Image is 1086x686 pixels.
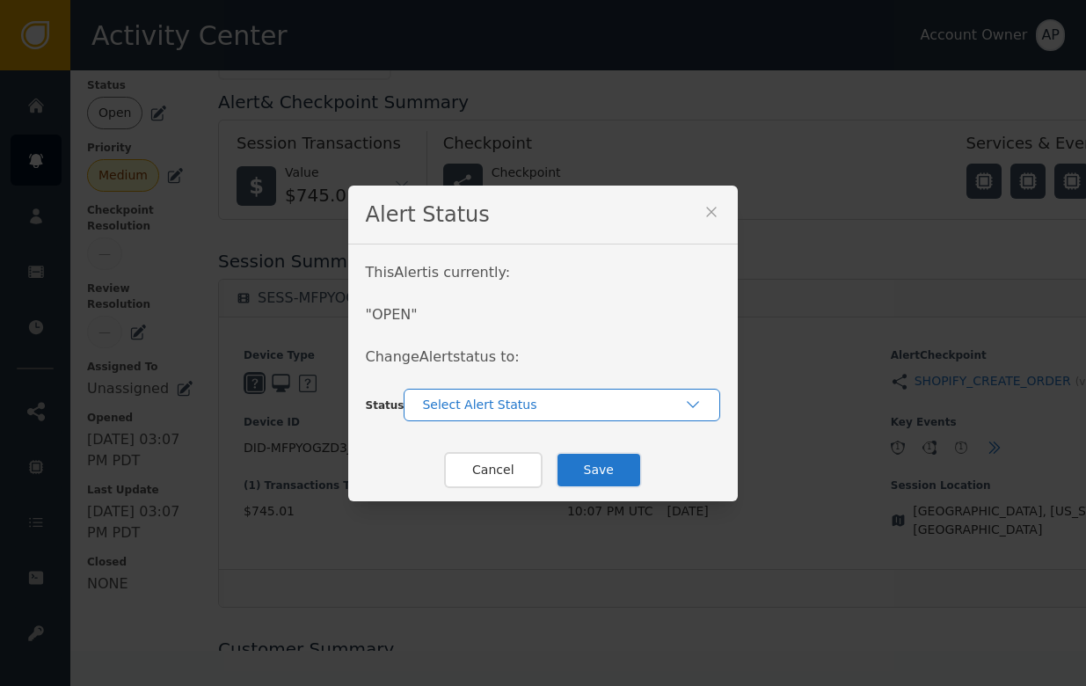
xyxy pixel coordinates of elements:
button: Save [556,452,642,488]
span: " OPEN " [366,306,418,323]
button: Cancel [444,452,542,488]
button: Select Alert Status [404,389,720,421]
div: Alert Status [348,186,739,244]
span: Change Alert status to: [366,348,520,365]
span: This Alert is currently: [366,264,511,281]
span: Status [366,399,405,412]
div: Select Alert Status [422,396,684,414]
